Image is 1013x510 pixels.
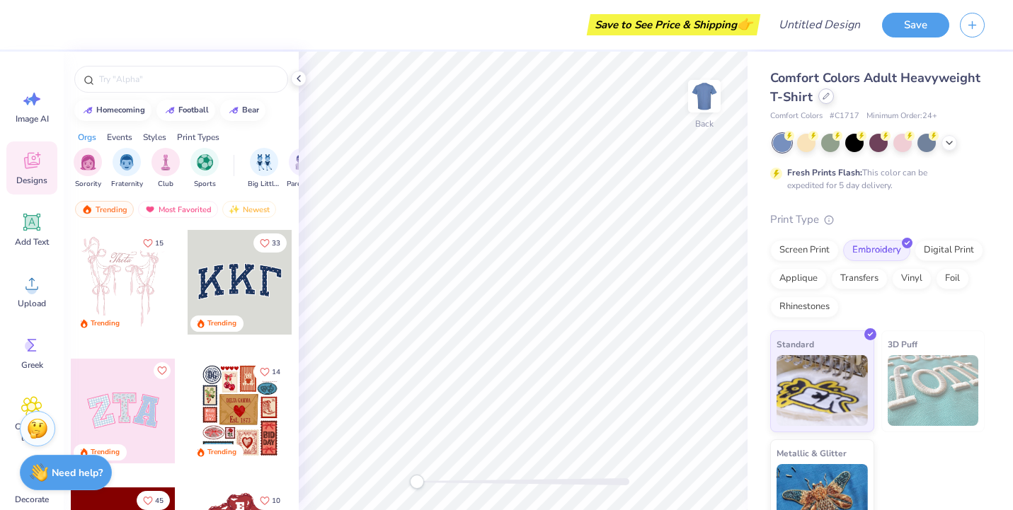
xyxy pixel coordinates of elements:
[52,466,103,480] strong: Need help?
[936,268,969,289] div: Foil
[151,148,180,190] div: filter for Club
[96,106,145,114] div: homecoming
[770,211,985,228] div: Print Type
[253,491,287,510] button: Like
[74,148,102,190] div: filter for Sorority
[248,148,280,190] button: filter button
[287,148,319,190] div: filter for Parent's Weekend
[16,113,49,124] span: Image AI
[18,298,46,309] span: Upload
[107,131,132,144] div: Events
[253,362,287,381] button: Like
[82,106,93,115] img: trend_line.gif
[228,106,239,115] img: trend_line.gif
[158,154,173,170] img: Club Image
[154,362,171,379] button: Like
[177,131,219,144] div: Print Types
[770,296,839,318] div: Rhinestones
[15,236,49,248] span: Add Text
[151,148,180,190] button: filter button
[272,497,280,504] span: 10
[155,240,164,247] span: 15
[137,491,170,510] button: Like
[194,179,216,190] span: Sports
[272,240,280,247] span: 33
[590,14,757,35] div: Save to See Price & Shipping
[158,179,173,190] span: Club
[248,148,280,190] div: filter for Big Little Reveal
[287,179,319,190] span: Parent's Weekend
[207,447,236,458] div: Trending
[222,201,276,218] div: Newest
[770,240,839,261] div: Screen Print
[138,201,218,218] div: Most Favorited
[777,446,847,460] span: Metallic & Glitter
[178,106,209,114] div: football
[843,240,910,261] div: Embroidery
[74,100,151,121] button: homecoming
[830,110,859,122] span: # C1717
[892,268,932,289] div: Vinyl
[155,497,164,504] span: 45
[164,106,176,115] img: trend_line.gif
[137,233,170,253] button: Like
[91,318,120,329] div: Trending
[80,154,96,170] img: Sorority Image
[770,268,827,289] div: Applique
[21,359,43,371] span: Greek
[767,11,871,39] input: Untitled Design
[915,240,983,261] div: Digital Print
[242,106,259,114] div: bear
[272,369,280,376] span: 14
[787,167,862,178] strong: Fresh Prints Flash:
[144,204,156,214] img: most_fav.gif
[75,201,134,218] div: Trending
[777,337,814,352] span: Standard
[91,447,120,458] div: Trending
[831,268,888,289] div: Transfers
[111,148,143,190] button: filter button
[156,100,215,121] button: football
[777,355,868,426] img: Standard
[256,154,272,170] img: Big Little Reveal Image
[410,475,424,489] div: Accessibility label
[253,233,287,253] button: Like
[197,154,213,170] img: Sports Image
[287,148,319,190] button: filter button
[295,154,311,170] img: Parent's Weekend Image
[190,148,219,190] div: filter for Sports
[111,179,143,190] span: Fraternity
[220,100,265,121] button: bear
[229,204,240,214] img: newest.gif
[74,148,102,190] button: filter button
[190,148,219,190] button: filter button
[770,69,980,105] span: Comfort Colors Adult Heavyweight T-Shirt
[888,355,979,426] img: 3D Puff
[207,318,236,329] div: Trending
[16,175,47,186] span: Designs
[690,82,719,110] img: Back
[111,148,143,190] div: filter for Fraternity
[248,179,280,190] span: Big Little Reveal
[98,72,279,86] input: Try "Alpha"
[737,16,752,33] span: 👉
[882,13,949,37] button: Save
[119,154,135,170] img: Fraternity Image
[866,110,937,122] span: Minimum Order: 24 +
[81,204,93,214] img: trending.gif
[78,131,96,144] div: Orgs
[695,117,714,130] div: Back
[8,421,55,444] span: Clipart & logos
[143,131,166,144] div: Styles
[888,337,917,352] span: 3D Puff
[15,494,49,505] span: Decorate
[787,166,961,192] div: This color can be expedited for 5 day delivery.
[75,179,101,190] span: Sorority
[770,110,823,122] span: Comfort Colors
